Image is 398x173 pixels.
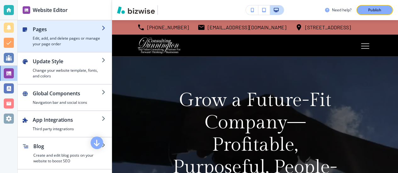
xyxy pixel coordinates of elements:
[198,23,286,32] a: [EMAIL_ADDRESS][DOMAIN_NAME]
[18,20,112,52] button: PagesEdit, add, and delete pages or manage your page order
[33,36,102,47] h4: Edit, add, and delete pages or manage your page order
[356,5,393,15] button: Publish
[137,23,189,32] a: [PHONE_NUMBER]
[33,116,102,124] h2: App Integrations
[33,58,102,65] h2: Update Style
[160,7,177,14] img: Your Logo
[33,90,102,97] h2: Global Components
[33,126,102,132] h4: Third party integrations
[33,6,68,14] h2: Website Editor
[18,137,112,169] button: BlogCreate and edit blog posts on your website to boost SEO
[33,25,102,33] h2: Pages
[33,68,102,79] h4: Change your website template, fonts, and colors
[117,6,155,14] img: Bizwise Logo
[23,6,30,14] img: editor icon
[33,100,102,105] h4: Navigation bar and social icons
[208,23,286,32] p: [EMAIL_ADDRESS][DOMAIN_NAME]
[147,23,189,32] p: [PHONE_NUMBER]
[137,37,181,54] img: Dunnington Consulting
[18,85,112,110] button: Global ComponentsNavigation bar and social icons
[33,142,102,150] h2: Blog
[332,7,351,13] h3: Need help?
[295,23,351,32] a: [STREET_ADDRESS]
[305,23,351,32] p: [STREET_ADDRESS]
[18,111,112,137] button: App IntegrationsThird party integrations
[368,7,381,13] p: Publish
[358,38,373,53] button: Toggle hamburger navigation menu
[18,53,112,84] button: Update StyleChange your website template, fonts, and colors
[33,153,102,164] h4: Create and edit blog posts on your website to boost SEO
